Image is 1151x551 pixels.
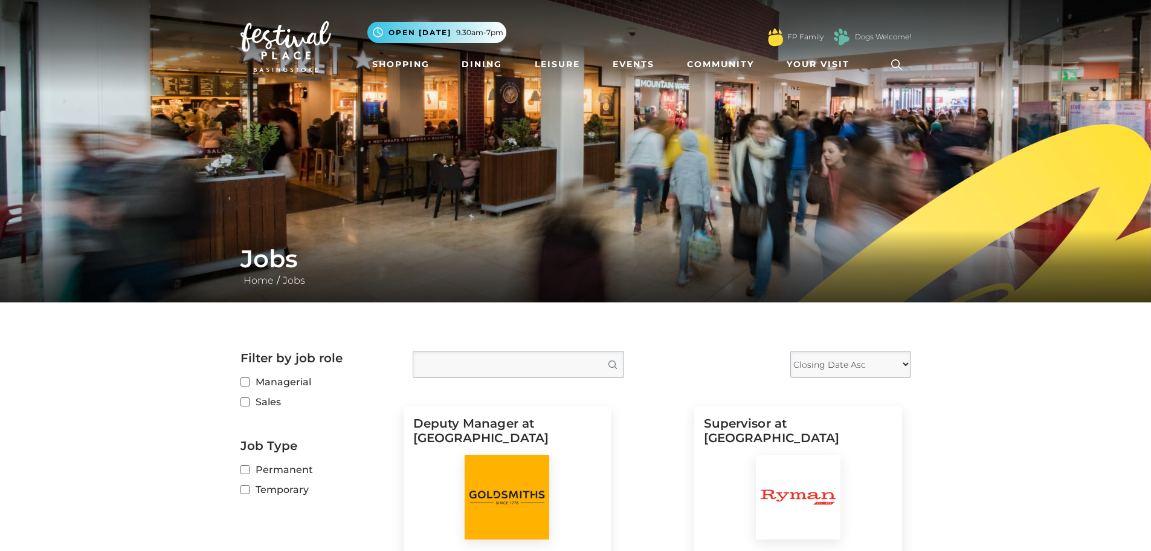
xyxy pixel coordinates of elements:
[704,416,892,455] h5: Supervisor at [GEOGRAPHIC_DATA]
[457,53,507,76] a: Dining
[530,53,585,76] a: Leisure
[465,455,549,540] img: Goldsmiths
[456,27,503,38] span: 9.30am-7pm
[756,455,840,540] img: Ryman
[787,31,824,42] a: FP Family
[240,21,331,72] img: Festival Place Logo
[240,439,395,453] h2: Job Type
[240,462,395,477] label: Permanent
[682,53,759,76] a: Community
[240,275,277,286] a: Home
[240,374,395,390] label: Managerial
[240,394,395,409] label: Sales
[367,53,434,76] a: Shopping
[782,53,860,76] a: Your Visit
[413,416,602,455] h5: Deputy Manager at [GEOGRAPHIC_DATA]
[855,31,911,42] a: Dogs Welcome!
[240,351,395,365] h2: Filter by job role
[608,53,659,76] a: Events
[280,275,308,286] a: Jobs
[787,58,850,71] span: Your Visit
[389,27,451,38] span: Open [DATE]
[367,22,506,43] button: Open [DATE] 9.30am-7pm
[231,244,920,288] div: /
[240,482,395,497] label: Temporary
[240,244,911,273] h1: Jobs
